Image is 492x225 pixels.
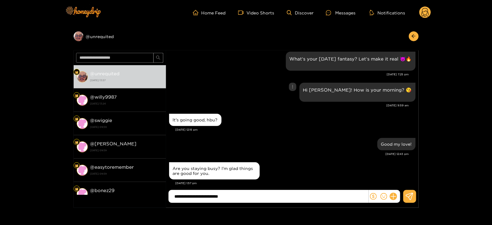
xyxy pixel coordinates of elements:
div: [DATE] 7:25 pm [169,72,409,77]
a: Video Shorts [238,10,274,15]
strong: [DATE] 09:59 [90,194,163,200]
strong: @ [PERSON_NAME] [90,141,137,146]
img: conversation [77,188,88,199]
div: Sep. 23, 7:25 pm [286,52,416,71]
strong: @ bonez29 [90,188,115,193]
span: more [291,85,295,89]
a: Home Feed [193,10,226,15]
a: Discover [287,10,314,15]
div: It's going good, hbu? [173,117,218,122]
strong: [DATE] 13:57 [90,77,163,83]
strong: [DATE] 09:59 [90,148,163,153]
img: conversation [77,118,88,129]
strong: @ unrequited [90,71,120,76]
img: Fan Level [75,117,79,121]
strong: @ swiggie [90,118,112,123]
img: Fan Level [75,70,79,74]
div: Sep. 24, 1:57 pm [169,162,260,180]
button: search [153,53,163,63]
span: smile [380,193,387,200]
div: [DATE] 12:15 pm [176,128,416,132]
p: What’s your [DATE] fantasy? Let’s make it real 😈🔥 [290,55,412,62]
img: Fan Level [75,164,79,168]
span: search [156,55,161,61]
div: [DATE] 9:59 am [169,103,409,108]
div: @unrequited [74,31,166,41]
span: arrow-left [411,34,416,39]
strong: @ willy9987 [90,94,117,100]
img: conversation [77,95,88,106]
button: dollar [369,192,378,201]
img: Fan Level [75,140,79,144]
div: Good my love! [381,142,412,147]
div: [DATE] 1:57 pm [176,181,416,185]
strong: @ easytoremember [90,164,134,170]
div: Messages [326,9,356,16]
div: Sep. 24, 9:59 am [299,83,416,102]
strong: [DATE] 09:59 [90,124,163,130]
img: conversation [77,141,88,152]
div: Sep. 24, 12:15 pm [169,114,222,126]
div: Are you staying busy? I'm glad things are good for you. [173,166,256,176]
img: conversation [77,71,88,82]
strong: [DATE] 09:59 [90,171,163,176]
div: [DATE] 12:43 pm [169,152,409,156]
button: Notifications [368,10,407,16]
strong: [DATE] 13:24 [90,101,163,106]
p: Hi [PERSON_NAME]! How is your morning? 😘 [303,86,412,93]
span: video-camera [238,10,247,15]
img: Fan Level [75,187,79,191]
div: Sep. 24, 12:43 pm [377,138,416,150]
span: dollar [370,193,377,200]
button: arrow-left [409,31,419,41]
img: conversation [77,165,88,176]
span: home [193,10,201,15]
img: Fan Level [75,94,79,97]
